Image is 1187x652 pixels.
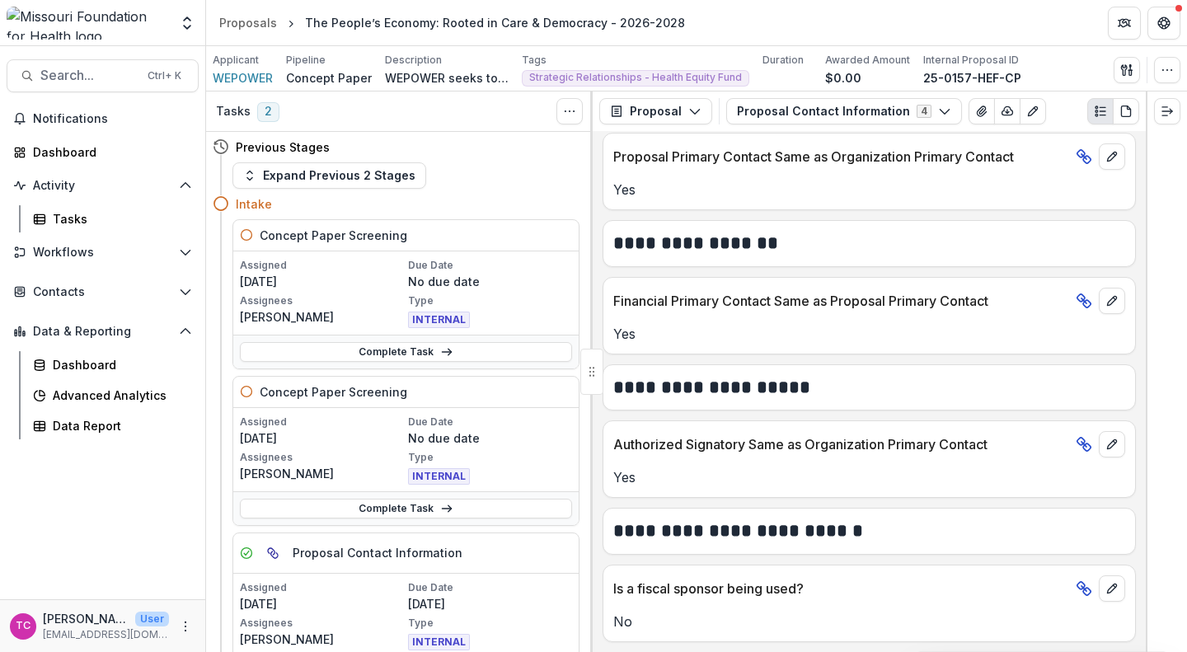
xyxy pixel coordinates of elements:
[1147,7,1180,40] button: Get Help
[176,7,199,40] button: Open entity switcher
[408,258,573,273] p: Due Date
[240,429,405,447] p: [DATE]
[260,227,407,244] h5: Concept Paper Screening
[825,53,910,68] p: Awarded Amount
[923,69,1021,87] p: 25-0157-HEF-CP
[53,417,185,434] div: Data Report
[43,610,129,627] p: [PERSON_NAME]
[7,318,199,345] button: Open Data & Reporting
[33,285,172,299] span: Contacts
[240,465,405,482] p: [PERSON_NAME]
[7,106,199,132] button: Notifications
[385,53,442,68] p: Description
[613,467,1125,487] p: Yes
[144,67,185,85] div: Ctrl + K
[213,11,284,35] a: Proposals
[613,434,1069,454] p: Authorized Signatory Same as Organization Primary Contact
[923,53,1019,68] p: Internal Proposal ID
[293,544,462,561] h5: Proposal Contact Information
[599,98,712,124] button: Proposal
[286,69,372,87] p: Concept Paper
[240,273,405,290] p: [DATE]
[236,195,272,213] h4: Intake
[26,205,199,232] a: Tasks
[1108,7,1141,40] button: Partners
[1113,98,1139,124] button: PDF view
[26,351,199,378] a: Dashboard
[240,595,405,612] p: [DATE]
[408,580,573,595] p: Due Date
[408,429,573,447] p: No due date
[613,612,1125,631] p: No
[53,210,185,227] div: Tasks
[240,415,405,429] p: Assigned
[613,147,1069,167] p: Proposal Primary Contact Same as Organization Primary Contact
[408,616,573,631] p: Type
[7,172,199,199] button: Open Activity
[135,612,169,626] p: User
[408,468,470,485] span: INTERNAL
[219,14,277,31] div: Proposals
[240,342,572,362] a: Complete Task
[1099,431,1125,457] button: edit
[240,293,405,308] p: Assignees
[613,291,1069,311] p: Financial Primary Contact Same as Proposal Primary Contact
[53,356,185,373] div: Dashboard
[240,580,405,595] p: Assigned
[33,325,172,339] span: Data & Reporting
[969,98,995,124] button: View Attached Files
[213,69,273,87] a: WEPOWER
[176,617,195,636] button: More
[232,162,426,189] button: Expand Previous 2 Stages
[26,412,199,439] a: Data Report
[1099,575,1125,602] button: edit
[522,53,547,68] p: Tags
[43,627,169,642] p: [EMAIL_ADDRESS][DOMAIN_NAME]
[33,143,185,161] div: Dashboard
[613,180,1125,199] p: Yes
[33,246,172,260] span: Workflows
[408,450,573,465] p: Type
[286,53,326,68] p: Pipeline
[385,69,509,87] p: WEPOWER seeks to collaborate with a diverse range of partners to advance a “People’s Economy: Roo...
[240,308,405,326] p: [PERSON_NAME]
[257,102,279,122] span: 2
[7,239,199,265] button: Open Workflows
[33,112,192,126] span: Notifications
[408,273,573,290] p: No due date
[240,616,405,631] p: Assignees
[1099,143,1125,170] button: edit
[33,179,172,193] span: Activity
[16,621,30,631] div: Tori Cope
[408,415,573,429] p: Due Date
[236,138,330,156] h4: Previous Stages
[408,293,573,308] p: Type
[240,258,405,273] p: Assigned
[613,579,1069,598] p: Is a fiscal sponsor being used?
[408,634,470,650] span: INTERNAL
[529,72,742,83] span: Strategic Relationships - Health Equity Fund
[7,279,199,305] button: Open Contacts
[1020,98,1046,124] button: Edit as form
[825,69,861,87] p: $0.00
[7,138,199,166] a: Dashboard
[726,98,962,124] button: Proposal Contact Information4
[613,324,1125,344] p: Yes
[1087,98,1114,124] button: Plaintext view
[1099,288,1125,314] button: edit
[26,382,199,409] a: Advanced Analytics
[213,53,259,68] p: Applicant
[240,450,405,465] p: Assignees
[7,59,199,92] button: Search...
[216,105,251,119] h3: Tasks
[556,98,583,124] button: Toggle View Cancelled Tasks
[40,68,138,83] span: Search...
[240,631,405,648] p: [PERSON_NAME]
[260,540,286,566] button: Parent task
[305,14,685,31] div: The People’s Economy: Rooted in Care & Democracy - 2026-2028
[53,387,185,404] div: Advanced Analytics
[408,595,573,612] p: [DATE]
[240,499,572,518] a: Complete Task
[213,11,692,35] nav: breadcrumb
